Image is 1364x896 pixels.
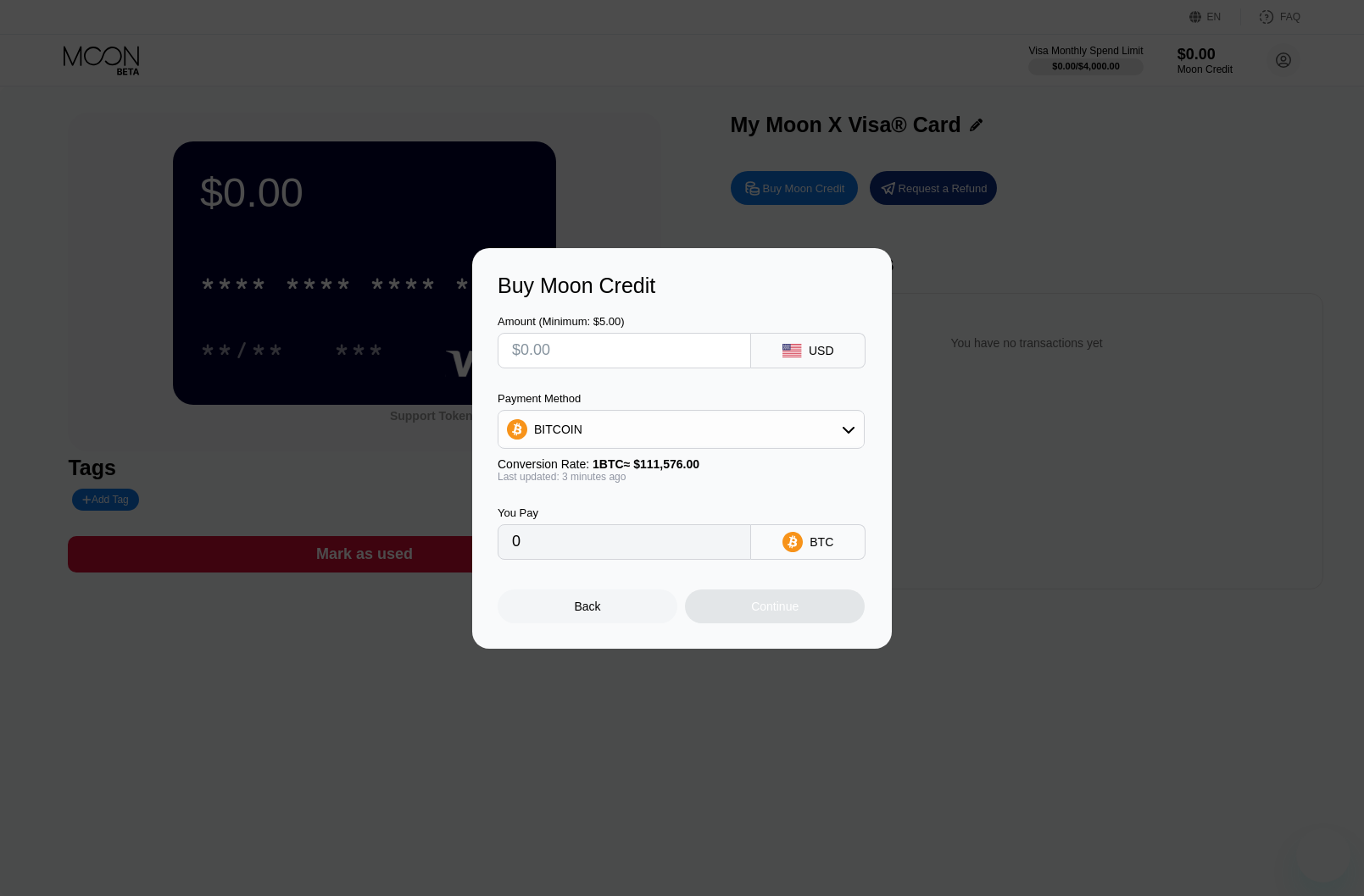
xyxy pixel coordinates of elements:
div: Back [575,600,601,613]
div: USD [809,344,834,357]
div: BTC [810,535,833,549]
div: BITCOIN [498,412,864,446]
div: Amount (Minimum: $5.00) [498,315,751,328]
div: Last updated: 3 minutes ago [498,471,865,483]
div: Back [498,589,677,623]
input: $0.00 [512,334,737,368]
iframe: Botão para abrir a janela de mensagens [1296,828,1350,882]
div: Payment Method [498,392,865,405]
span: 1 BTC ≈ $111,576.00 [593,457,699,471]
div: You Pay [498,506,751,519]
div: BITCOIN [534,423,582,436]
div: Buy Moon Credit [498,274,866,298]
div: Conversion Rate: [498,457,865,471]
